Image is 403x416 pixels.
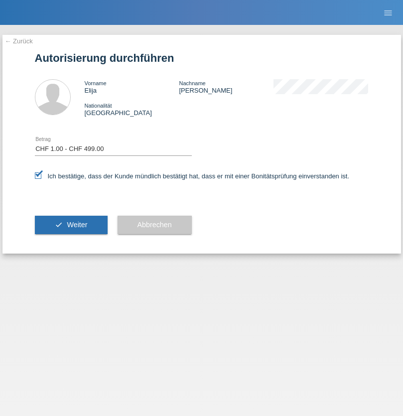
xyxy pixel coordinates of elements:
[137,221,172,229] span: Abbrechen
[85,103,112,109] span: Nationalität
[85,79,179,94] div: Elija
[383,8,393,18] i: menu
[55,221,63,229] i: check
[118,216,192,235] button: Abbrechen
[85,80,107,86] span: Vorname
[35,52,369,64] h1: Autorisierung durchführen
[67,221,87,229] span: Weiter
[85,102,179,117] div: [GEOGRAPHIC_DATA]
[35,216,108,235] button: check Weiter
[179,79,273,94] div: [PERSON_NAME]
[378,9,398,15] a: menu
[179,80,205,86] span: Nachname
[35,172,350,180] label: Ich bestätige, dass der Kunde mündlich bestätigt hat, dass er mit einer Bonitätsprüfung einversta...
[5,37,33,45] a: ← Zurück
